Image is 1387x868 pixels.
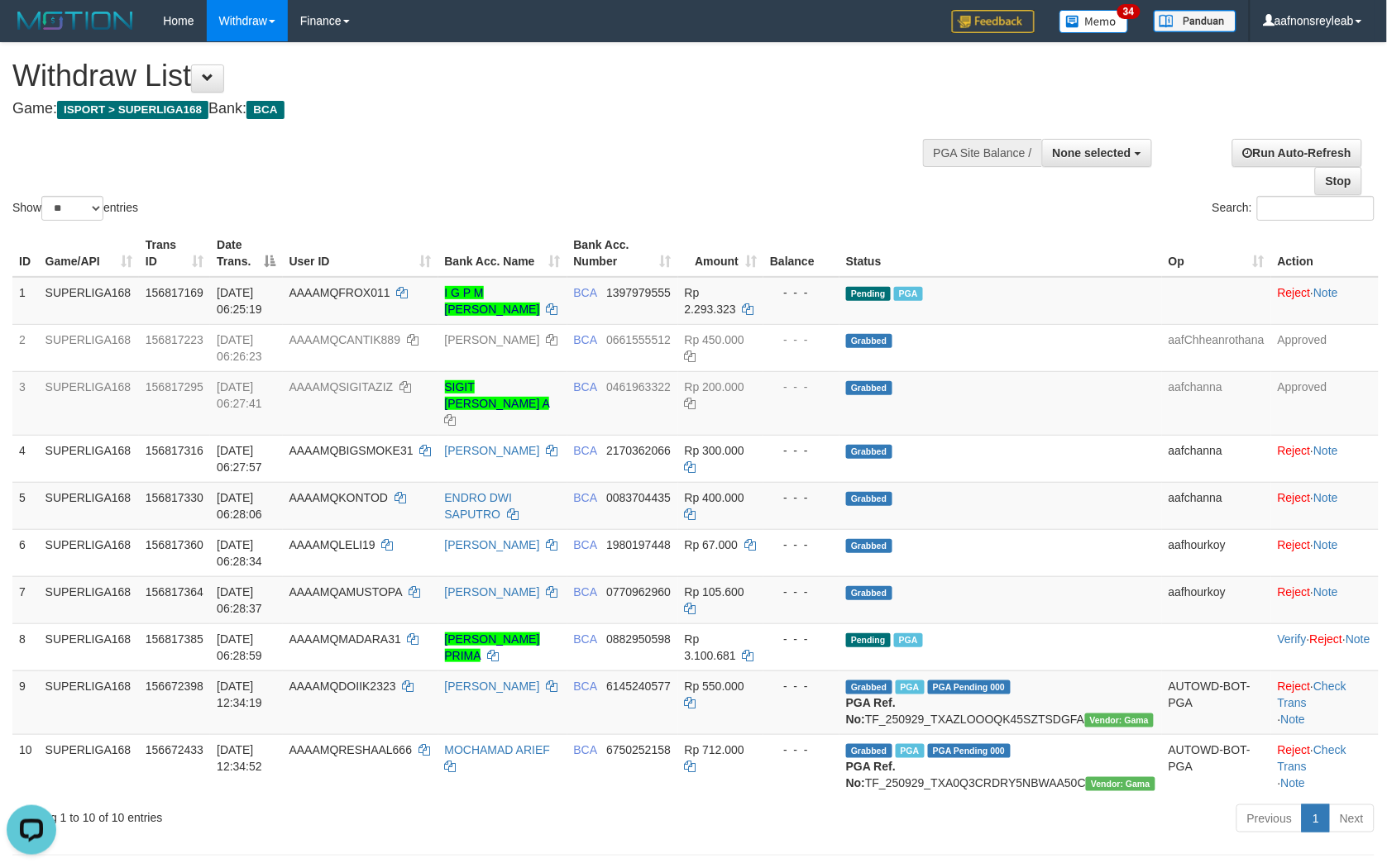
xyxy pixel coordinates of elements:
[217,680,262,709] span: [DATE] 12:34:19
[839,230,1162,277] th: Status
[839,734,1162,798] td: TF_250929_TXA0Q3CRDRY5NBWAA50C
[606,632,671,646] span: Copy 0882950598 to clipboard
[445,286,540,316] a: I G P M [PERSON_NAME]
[12,529,39,576] td: 6
[928,744,1011,758] span: PGA Pending
[685,680,744,693] span: Rp 550.000
[606,444,671,457] span: Copy 2170362066 to clipboard
[574,333,597,346] span: BCA
[39,277,139,325] td: SUPERLIGA168
[12,623,39,670] td: 8
[574,538,597,551] span: BCA
[846,381,892,395] span: Grabbed
[846,586,892,600] span: Grabbed
[923,139,1042,167] div: PGA Site Balance /
[1314,444,1339,457] a: Note
[1162,576,1271,623] td: aafhourkoy
[217,491,262,521] span: [DATE] 06:28:06
[39,734,139,798] td: SUPERLIGA168
[1278,585,1311,599] a: Reject
[1314,286,1339,299] a: Note
[246,101,284,119] span: BCA
[39,435,139,482] td: SUPERLIGA168
[139,230,210,277] th: Trans ID: activate to sort column ascending
[1315,167,1362,195] a: Stop
[146,286,203,299] span: 156817169
[770,331,833,348] div: - - -
[39,230,139,277] th: Game/API: activate to sort column ascending
[606,680,671,693] span: Copy 6145240577 to clipboard
[57,101,208,119] span: ISPORT > SUPERLIGA168
[12,371,39,435] td: 3
[445,538,540,551] a: [PERSON_NAME]
[1162,734,1271,798] td: AUTOWD-BOT-PGA
[1086,777,1155,791] span: Vendor URL: https://trx31.1velocity.biz
[7,7,56,56] button: Open LiveChat chat widget
[685,444,744,457] span: Rp 300.000
[289,632,401,646] span: AAAAMQMADARA31
[217,333,262,363] span: [DATE] 06:26:23
[445,380,550,410] a: SIGIT [PERSON_NAME] A
[574,632,597,646] span: BCA
[1232,139,1362,167] a: Run Auto-Refresh
[445,585,540,599] a: [PERSON_NAME]
[574,585,597,599] span: BCA
[1314,585,1339,599] a: Note
[606,585,671,599] span: Copy 0770962960 to clipboard
[146,444,203,457] span: 156817316
[1162,324,1271,371] td: aafChheanrothana
[289,585,402,599] span: AAAAMQAMUSTOPA
[839,670,1162,734] td: TF_250929_TXAZLOOOQK45SZTSDGFA
[574,380,597,393] span: BCA
[39,576,139,623] td: SUPERLIGA168
[685,585,744,599] span: Rp 105.600
[846,445,892,459] span: Grabbed
[146,491,203,504] span: 156817330
[574,444,597,457] span: BCA
[567,230,678,277] th: Bank Acc. Number: activate to sort column ascending
[1212,196,1375,221] label: Search:
[146,743,203,756] span: 156672433
[606,538,671,551] span: Copy 1980197448 to clipboard
[1162,670,1271,734] td: AUTOWD-BOT-PGA
[685,491,744,504] span: Rp 400.000
[770,489,833,506] div: - - -
[1271,670,1379,734] td: · ·
[217,538,262,568] span: [DATE] 06:28:34
[1271,576,1379,623] td: ·
[146,585,203,599] span: 156817364
[445,333,540,346] a: [PERSON_NAME]
[1278,286,1311,299] a: Reject
[846,760,896,789] b: PGA Ref. No:
[289,380,394,393] span: AAAAMQSIGITAZIZ
[1281,713,1306,726] a: Note
[685,538,739,551] span: Rp 67.000
[770,631,833,647] div: - - -
[678,230,764,277] th: Amount: activate to sort column ascending
[846,492,892,506] span: Grabbed
[685,286,736,316] span: Rp 2.293.323
[39,371,139,435] td: SUPERLIGA168
[952,10,1035,33] img: Feedback.jpg
[574,680,597,693] span: BCA
[39,670,139,734] td: SUPERLIGA168
[12,8,138,33] img: MOTION_logo.png
[770,742,833,758] div: - - -
[12,734,39,798] td: 10
[896,680,925,694] span: Marked by aafsoycanthlai
[12,196,138,221] label: Show entries
[289,538,375,551] span: AAAAMQLELI19
[1271,529,1379,576] td: ·
[606,491,671,504] span: Copy 0083704435 to clipboard
[763,230,839,277] th: Balance
[146,380,203,393] span: 156817295
[1271,371,1379,435] td: Approved
[445,491,513,521] a: ENDRO DWI SAPUTRO
[770,537,833,553] div: - - -
[1271,435,1379,482] td: ·
[39,324,139,371] td: SUPERLIGA168
[606,380,671,393] span: Copy 0461963322 to clipboard
[289,333,401,346] span: AAAAMQCANTIK889
[217,444,262,474] span: [DATE] 06:27:57
[289,680,396,693] span: AAAAMQDOIIK2323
